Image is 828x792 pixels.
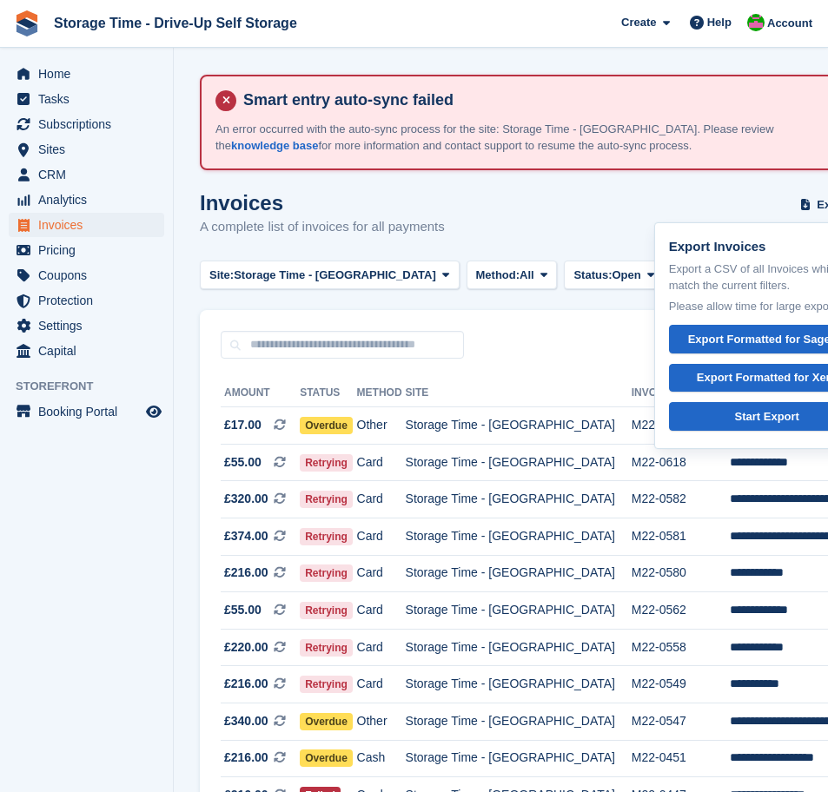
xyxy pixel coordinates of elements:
[38,137,142,162] span: Sites
[612,267,640,284] span: Open
[9,62,164,86] a: menu
[224,453,262,472] span: £55.00
[357,379,406,407] th: Method
[221,379,300,407] th: Amount
[632,555,731,592] td: M22-0580
[300,454,353,472] span: Retrying
[38,162,142,187] span: CRM
[357,703,406,740] td: Other
[357,555,406,592] td: Card
[209,267,234,284] span: Site:
[9,399,164,424] a: menu
[632,379,731,407] th: Invoice Number
[520,267,534,284] span: All
[476,267,520,284] span: Method:
[300,639,353,657] span: Retrying
[632,740,731,777] td: M22-0451
[406,629,632,666] td: Storage Time - [GEOGRAPHIC_DATA]
[707,14,732,31] span: Help
[357,666,406,703] td: Card
[357,592,406,630] td: Card
[224,564,268,582] span: £216.00
[406,518,632,555] td: Storage Time - [GEOGRAPHIC_DATA]
[38,188,142,212] span: Analytics
[357,407,406,445] td: Other
[632,592,731,630] td: M22-0562
[38,399,142,424] span: Booking Portal
[632,481,731,518] td: M22-0582
[9,87,164,111] a: menu
[300,676,353,693] span: Retrying
[9,188,164,212] a: menu
[406,592,632,630] td: Storage Time - [GEOGRAPHIC_DATA]
[38,313,142,338] span: Settings
[406,379,632,407] th: Site
[747,14,765,31] img: Saeed
[357,740,406,777] td: Cash
[38,263,142,287] span: Coupons
[300,564,353,582] span: Retrying
[215,121,824,155] p: An error occurred with the auto-sync process for the site: Storage Time - [GEOGRAPHIC_DATA]. Plea...
[224,490,268,508] span: £320.00
[234,267,436,284] span: Storage Time - [GEOGRAPHIC_DATA]
[735,408,799,426] div: Start Export
[224,416,262,434] span: £17.00
[224,601,262,619] span: £55.00
[9,339,164,363] a: menu
[224,675,268,693] span: £216.00
[47,9,304,37] a: Storage Time - Drive-Up Self Storage
[406,555,632,592] td: Storage Time - [GEOGRAPHIC_DATA]
[38,87,142,111] span: Tasks
[200,191,445,214] h1: Invoices
[38,288,142,313] span: Protection
[357,518,406,555] td: Card
[38,112,142,136] span: Subscriptions
[357,444,406,481] td: Card
[767,15,812,32] span: Account
[300,713,353,730] span: Overdue
[9,162,164,187] a: menu
[406,481,632,518] td: Storage Time - [GEOGRAPHIC_DATA]
[573,267,612,284] span: Status:
[224,749,268,767] span: £216.00
[231,139,318,152] a: knowledge base
[143,401,164,422] a: Preview store
[38,62,142,86] span: Home
[467,261,558,289] button: Method: All
[632,666,731,703] td: M22-0549
[406,666,632,703] td: Storage Time - [GEOGRAPHIC_DATA]
[564,261,664,289] button: Status: Open
[200,217,445,237] p: A complete list of invoices for all payments
[632,629,731,666] td: M22-0558
[632,518,731,555] td: M22-0581
[621,14,656,31] span: Create
[406,444,632,481] td: Storage Time - [GEOGRAPHIC_DATA]
[9,137,164,162] a: menu
[16,378,173,395] span: Storefront
[300,528,353,545] span: Retrying
[9,288,164,313] a: menu
[9,213,164,237] a: menu
[9,263,164,287] a: menu
[9,238,164,262] a: menu
[300,749,353,767] span: Overdue
[406,740,632,777] td: Storage Time - [GEOGRAPHIC_DATA]
[224,527,268,545] span: £374.00
[14,10,40,36] img: stora-icon-8386f47178a22dfd0bd8f6a31ec36ba5ce8667c1dd55bd0f319d3a0aa187defe.svg
[38,238,142,262] span: Pricing
[224,638,268,657] span: £220.00
[9,313,164,338] a: menu
[632,703,731,740] td: M22-0547
[357,629,406,666] td: Card
[300,491,353,508] span: Retrying
[200,261,460,289] button: Site: Storage Time - [GEOGRAPHIC_DATA]
[406,703,632,740] td: Storage Time - [GEOGRAPHIC_DATA]
[38,339,142,363] span: Capital
[38,213,142,237] span: Invoices
[632,444,731,481] td: M22-0618
[300,379,356,407] th: Status
[406,407,632,445] td: Storage Time - [GEOGRAPHIC_DATA]
[224,712,268,730] span: £340.00
[9,112,164,136] a: menu
[300,602,353,619] span: Retrying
